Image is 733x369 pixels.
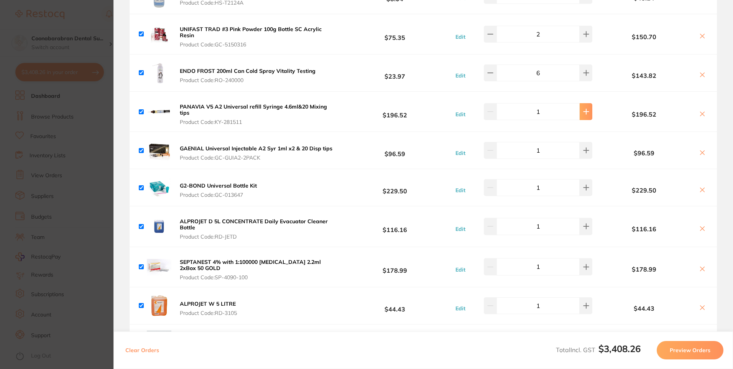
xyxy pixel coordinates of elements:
button: ALPROJET D 5L CONCENTRATE Daily Evacuator Cleaner Bottle Product Code:RD-JETD [177,218,338,240]
b: $23.97 [338,66,452,80]
b: $196.52 [338,105,452,119]
img: dXd5YWxuYw [147,293,171,318]
button: Edit [453,72,468,79]
button: ENDO FROST 200ml Can Cold Spray Vitality Testing Product Code:RO-240000 [177,68,318,84]
span: Product Code: RD-JETD [180,234,335,240]
button: Edit [453,226,468,232]
button: Edit [453,150,468,156]
button: Edit [453,111,468,118]
b: ALPROJET W 5 LITRE [180,300,236,307]
button: ALPROJET W 5 LITRE Product Code:RD-3105 [177,300,239,316]
b: $44.43 [338,298,452,313]
b: $150.70 [594,33,694,40]
button: Edit [453,33,468,40]
span: Total Incl. GST [556,346,641,354]
b: $96.59 [338,143,452,158]
span: Product Code: RD-3105 [180,310,237,316]
b: $3,408.26 [598,343,641,354]
span: Product Code: RO-240000 [180,77,316,83]
button: PANAVIA V5 A2 Universal refill Syringe 4.6ml&20 Mixing tips Product Code:KY-281511 [177,103,338,125]
b: $178.99 [594,266,694,273]
button: G2-BOND Universal Bottle Kit Product Code:GC-013647 [177,182,259,198]
img: NGY5bGxwaA [147,255,171,279]
button: SEPTANEST 4% with 1:100000 [MEDICAL_DATA] 2.2ml 2xBox 50 GOLD Product Code:SP-4090-100 [177,259,338,281]
button: Edit [453,187,468,194]
button: Edit [453,266,468,273]
b: $196.52 [594,111,694,118]
button: UNIFAST TRAD #3 Pink Powder 100g Bottle SC Acrylic Resin Product Code:GC-5150316 [177,26,338,48]
button: Clear Orders [123,341,161,359]
b: $75.35 [338,27,452,41]
img: M3IxajVicA [147,22,171,46]
b: $44.43 [594,305,694,312]
img: cDZuMXZ3ZA [147,99,171,124]
b: ENDO FROST 200ml Can Cold Spray Vitality Testing [180,68,316,74]
b: $116.16 [338,219,452,234]
b: UNIFAST TRAD #3 Pink Powder 100g Bottle SC Acrylic Resin [180,26,322,39]
img: djFyNHR3eQ [147,331,171,355]
b: $229.50 [338,181,452,195]
span: Product Code: KY-281511 [180,119,335,125]
button: GAENIAL Universal Injectable A2 Syr 1ml x2 & 20 Disp tips Product Code:GC-GUIA2-2PACK [177,145,335,161]
b: $229.50 [594,187,694,194]
img: cWNzMGptMg [147,175,171,200]
img: eTk3c3Vrag [147,214,171,239]
b: SEPTANEST 4% with 1:100000 [MEDICAL_DATA] 2.2ml 2xBox 50 GOLD [180,259,321,272]
span: Product Code: SP-4090-100 [180,274,335,280]
b: G2-BOND Universal Bottle Kit [180,182,257,189]
img: NHMybDd0aw [147,61,171,85]
img: d3hyM2JiNg [147,138,171,163]
span: Product Code: GC-5150316 [180,41,335,48]
b: $116.16 [594,226,694,232]
button: Preview Orders [657,341,723,359]
b: $143.82 [594,72,694,79]
b: $96.59 [594,150,694,156]
b: ALPROJET D 5L CONCENTRATE Daily Evacuator Cleaner Bottle [180,218,328,231]
button: Edit [453,305,468,312]
b: $178.99 [338,260,452,274]
b: PANAVIA V5 A2 Universal refill Syringe 4.6ml&20 Mixing tips [180,103,327,116]
b: GAENIAL Universal Injectable A2 Syr 1ml x2 & 20 Disp tips [180,145,332,152]
span: Product Code: GC-GUIA2-2PACK [180,155,332,161]
span: Product Code: GC-013647 [180,192,257,198]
